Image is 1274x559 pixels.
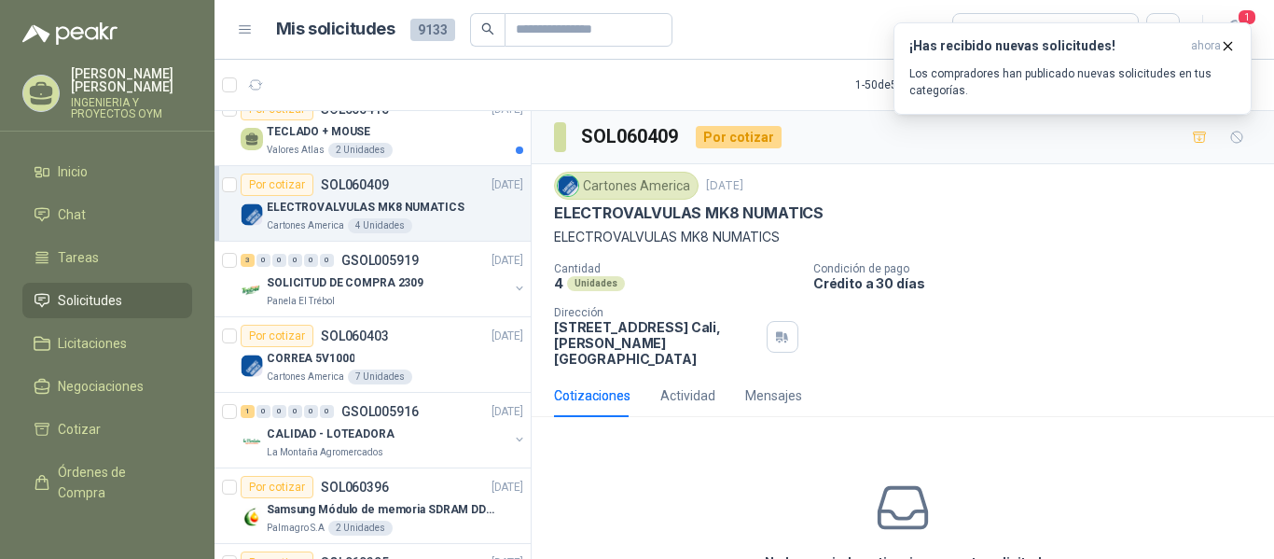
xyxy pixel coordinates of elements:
a: 3 0 0 0 0 0 GSOL005919[DATE] Company LogoSOLICITUD DE COMPRA 2309Panela El Trébol [241,249,527,309]
p: [DATE] [706,177,743,195]
p: Crédito a 30 días [813,275,1267,291]
span: Tareas [58,247,99,268]
p: Condición de pago [813,262,1267,275]
div: Por cotizar [241,174,313,196]
a: Solicitudes [22,283,192,318]
p: Samsung Módulo de memoria SDRAM DDR4 M393A2G40DB0 de 16 GB M393A2G40DB0-CPB [267,501,499,519]
div: 3 [241,254,255,267]
img: Company Logo [241,203,263,226]
p: CALIDAD - LOTEADORA [267,426,395,443]
p: Dirección [554,306,759,319]
div: 1 [241,405,255,418]
div: 0 [288,254,302,267]
span: Inicio [58,161,88,182]
span: Solicitudes [58,290,122,311]
p: SOL060410 [321,103,389,116]
p: SOL060403 [321,329,389,342]
div: Por cotizar [241,476,313,498]
a: Cotizar [22,412,192,447]
div: 2 Unidades [328,521,393,536]
p: Cartones America [267,218,344,233]
p: ELECTROVALVULAS MK8 NUMATICS [267,199,464,217]
p: TECLADO + MOUSE [267,123,370,141]
div: Todas [964,20,1004,40]
div: 0 [272,254,286,267]
p: SOL060396 [321,481,389,494]
p: SOL060409 [321,178,389,191]
div: Por cotizar [696,126,782,148]
p: Palmagro S.A [267,521,325,536]
span: search [481,22,494,35]
p: 4 [554,275,563,291]
div: 0 [272,405,286,418]
img: Company Logo [241,279,263,301]
p: [STREET_ADDRESS] Cali , [PERSON_NAME][GEOGRAPHIC_DATA] [554,319,759,367]
div: 0 [320,405,334,418]
h1: Mis solicitudes [276,16,395,43]
div: 7 Unidades [348,370,412,384]
h3: ¡Has recibido nuevas solicitudes! [909,38,1184,54]
p: GSOL005919 [341,254,419,267]
span: 9133 [410,19,455,41]
div: Unidades [567,276,625,291]
a: Por cotizarSOL060396[DATE] Company LogoSamsung Módulo de memoria SDRAM DDR4 M393A2G40DB0 de 16 GB... [215,468,531,544]
span: Chat [58,204,86,225]
p: [DATE] [492,479,523,496]
div: 4 Unidades [348,218,412,233]
a: Por cotizarSOL060403[DATE] Company LogoCORREA 5V1000Cartones America7 Unidades [215,317,531,393]
img: Company Logo [241,355,263,377]
p: INGENIERIA Y PROYECTOS OYM [71,97,192,119]
p: [PERSON_NAME] [PERSON_NAME] [71,67,192,93]
p: Cartones America [267,370,344,384]
span: 1 [1237,8,1257,26]
p: [DATE] [492,403,523,421]
img: Company Logo [241,506,263,528]
div: Por cotizar [241,325,313,347]
a: Chat [22,197,192,232]
p: ELECTROVALVULAS MK8 NUMATICS [554,227,1252,247]
a: Órdenes de Compra [22,454,192,510]
a: Inicio [22,154,192,189]
span: ahora [1191,38,1221,54]
button: 1 [1218,13,1252,47]
h3: SOL060409 [581,122,681,151]
img: Company Logo [241,430,263,453]
p: SOLICITUD DE COMPRA 2309 [267,274,423,292]
div: 1 - 50 de 5761 [855,70,976,100]
a: Tareas [22,240,192,275]
img: Company Logo [558,175,578,196]
p: Valores Atlas [267,143,325,158]
div: 0 [320,254,334,267]
a: 1 0 0 0 0 0 GSOL005916[DATE] Company LogoCALIDAD - LOTEADORALa Montaña Agromercados [241,400,527,460]
p: Cantidad [554,262,798,275]
p: [DATE] [492,176,523,194]
span: Negociaciones [58,376,144,397]
p: GSOL005916 [341,405,419,418]
div: 0 [256,254,270,267]
div: 0 [304,254,318,267]
p: Los compradores han publicado nuevas solicitudes en tus categorías. [909,65,1236,99]
p: ELECTROVALVULAS MK8 NUMATICS [554,203,824,223]
div: 0 [256,405,270,418]
button: ¡Has recibido nuevas solicitudes!ahora Los compradores han publicado nuevas solicitudes en tus ca... [893,22,1252,115]
p: Panela El Trébol [267,294,335,309]
div: 2 Unidades [328,143,393,158]
p: CORREA 5V1000 [267,350,354,368]
div: 0 [288,405,302,418]
div: Actividad [660,385,715,406]
span: Cotizar [58,419,101,440]
p: [DATE] [492,328,523,345]
p: [DATE] [492,252,523,270]
div: Mensajes [745,385,802,406]
div: Cotizaciones [554,385,630,406]
a: Licitaciones [22,326,192,361]
span: Órdenes de Compra [58,462,174,503]
div: 0 [304,405,318,418]
div: Cartones America [554,172,699,200]
a: Negociaciones [22,369,192,404]
img: Logo peakr [22,22,118,45]
span: Licitaciones [58,333,127,354]
a: Por cotizarSOL060409[DATE] Company LogoELECTROVALVULAS MK8 NUMATICSCartones America4 Unidades [215,166,531,242]
a: Por cotizarSOL060410[DATE] TECLADO + MOUSEValores Atlas2 Unidades [215,91,531,166]
p: La Montaña Agromercados [267,445,383,460]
